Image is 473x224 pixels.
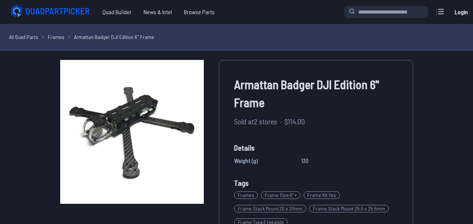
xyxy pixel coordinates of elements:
span: Details [234,142,398,153]
span: Frames [234,191,258,199]
a: Quad Builder [96,4,138,19]
span: Armattan Badger DJI Edition 6" Frame [234,75,398,111]
span: 130 [301,156,308,165]
a: Frame Stack Mount:20 x 20mm [234,202,309,215]
a: Frames [48,33,64,41]
a: Frames [234,188,261,202]
span: $114.00 [285,116,305,127]
span: Frame Stack Mount : 25.5 x 25.5mm [309,205,389,212]
span: Frame Kit : Yes [304,191,340,199]
span: · [280,116,282,127]
a: Browse Parts [178,4,221,19]
a: All Quad Parts [9,33,38,41]
a: Frame Size:6"+ [261,188,304,202]
a: Login [452,4,470,19]
a: Frame Kit:Yes [304,188,343,202]
span: Sold at 2 stores [234,116,277,127]
a: News & Intel [138,4,178,19]
span: Frame Size : 6"+ [261,191,301,199]
span: Weight (g) [234,156,258,165]
a: Armattan Badger DJI Edition 6" Frame [74,33,154,41]
span: Tags [234,178,249,187]
a: Frame Stack Mount:25.5 x 25.5mm [309,202,392,215]
span: Frame Stack Mount : 20 x 20mm [234,205,306,212]
img: image [60,60,204,204]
